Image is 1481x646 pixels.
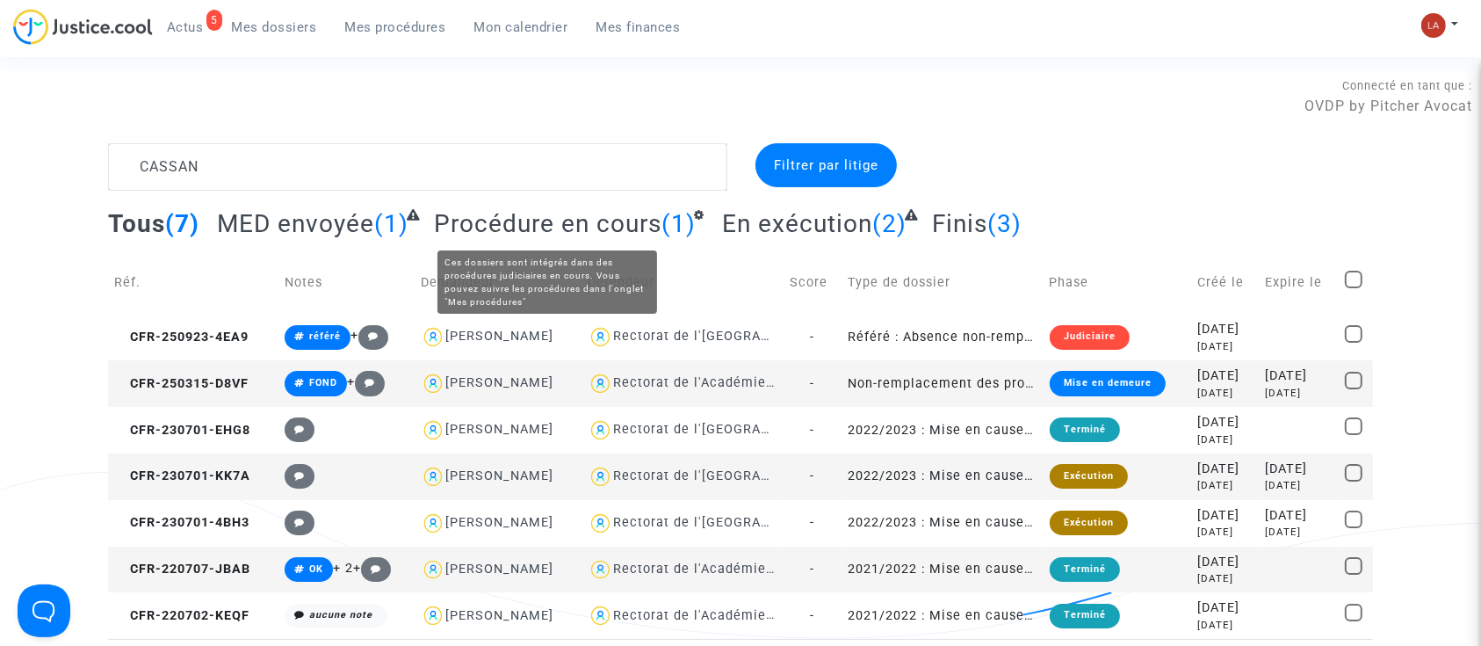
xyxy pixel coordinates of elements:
td: Non-remplacement des professeurs/enseignants absents [842,360,1044,407]
span: (7) [165,209,199,238]
span: référé [309,330,341,342]
span: En exécution [722,209,872,238]
span: - [810,562,814,577]
div: Mise en demeure [1050,371,1166,396]
span: FOND [309,377,337,388]
div: [PERSON_NAME] [445,562,553,577]
div: [DATE] [1197,386,1253,401]
div: [DATE] [1265,506,1333,526]
div: [DATE] [1197,413,1253,432]
td: Phase [1044,251,1191,314]
img: icon-user.svg [421,603,446,628]
span: CFR-230701-KK7A [114,468,250,483]
iframe: Help Scout Beacon - Open [18,584,70,637]
span: Mon calendrier [474,19,568,35]
img: jc-logo.svg [13,9,153,45]
span: CFR-230701-EHG8 [114,423,250,438]
span: - [810,423,814,438]
span: Mes procédures [345,19,446,35]
div: Exécution [1050,464,1128,489]
span: CFR-220707-JBAB [114,562,250,577]
span: (1) [374,209,408,238]
span: - [810,330,814,345]
span: CFR-220702-KEQF [114,608,249,623]
span: - [810,468,814,483]
span: Finis [932,209,987,238]
img: icon-user.svg [588,371,613,396]
img: icon-user.svg [421,417,446,443]
div: [DATE] [1197,320,1253,339]
div: [PERSON_NAME] [445,329,553,344]
div: [DATE] [1265,525,1333,540]
span: Mes finances [596,19,681,35]
div: Exécution [1050,511,1128,535]
img: icon-user.svg [588,511,613,536]
img: icon-user.svg [588,417,613,443]
span: + [350,328,388,343]
span: (1) [661,209,696,238]
div: Rectorat de l'[GEOGRAPHIC_DATA] [613,468,837,483]
div: [DATE] [1197,553,1253,572]
span: OK [309,563,323,575]
span: (3) [987,209,1022,238]
td: Type de dossier [842,251,1044,314]
span: - [810,608,814,623]
a: Mes procédures [331,14,460,40]
div: Terminé [1050,417,1120,442]
div: [DATE] [1197,571,1253,586]
a: Mes dossiers [218,14,331,40]
div: [DATE] [1265,386,1333,401]
td: 2021/2022 : Mise en cause de la responsabilité de l'Etat pour non remplacement des professeurs/en... [842,592,1044,639]
span: (2) [872,209,907,238]
div: [DATE] [1197,478,1253,493]
td: Demandeur [415,251,582,314]
span: Actus [167,19,204,35]
td: 2022/2023 : Mise en cause de la responsabilité de l'Etat pour non remplacement des professeurs/en... [842,500,1044,547]
div: [DATE] [1197,525,1253,540]
span: + 2 [333,561,353,576]
div: [PERSON_NAME] [445,422,553,437]
img: icon-user.svg [588,464,613,490]
a: Mes finances [582,14,695,40]
div: Rectorat de l'Académie de Toulouse [613,375,849,390]
div: Rectorat de l'[GEOGRAPHIC_DATA] [613,515,837,530]
img: icon-user.svg [421,371,446,396]
img: icon-user.svg [588,603,613,628]
div: [DATE] [1197,618,1253,633]
div: Terminé [1050,557,1120,582]
img: icon-user.svg [588,557,613,583]
span: + [347,374,385,389]
td: Réf. [108,251,278,314]
td: Référé : Absence non-remplacée de professeur depuis plus de 15 jours [842,314,1044,360]
span: Mes dossiers [232,19,317,35]
td: 2022/2023 : Mise en cause de la responsabilité de l'Etat pour non remplacement des professeurs/en... [842,454,1044,500]
div: [DATE] [1197,432,1253,447]
span: CFR-250315-D8VF [114,376,249,391]
span: + [353,561,391,576]
td: Créé le [1191,251,1259,314]
img: icon-user.svg [421,511,446,536]
td: Expire le [1259,251,1339,314]
span: Procédure en cours [434,209,661,238]
td: 2021/2022 : Mise en cause de la responsabilité de l'Etat pour non remplacement des professeurs/en... [842,547,1044,593]
div: Rectorat de l'[GEOGRAPHIC_DATA] [613,422,837,437]
span: CFR-250923-4EA9 [114,330,249,345]
div: Terminé [1050,604,1120,628]
a: 5Actus [153,14,218,40]
span: - [810,515,814,530]
div: [PERSON_NAME] [445,375,553,390]
div: Rectorat de l'Académie de Créteil [613,608,834,623]
span: Filtrer par litige [774,157,878,173]
div: [PERSON_NAME] [445,468,553,483]
span: - [810,376,814,391]
a: Mon calendrier [460,14,582,40]
img: icon-user.svg [421,557,446,583]
div: [PERSON_NAME] [445,515,553,530]
div: Rectorat de l'Académie de Créteil [613,562,834,577]
td: Defendeur [582,251,784,314]
div: [DATE] [1197,506,1253,526]
div: [DATE] [1265,367,1333,386]
img: icon-user.svg [421,324,446,350]
div: Judiciaire [1050,325,1130,350]
div: [DATE] [1197,367,1253,386]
